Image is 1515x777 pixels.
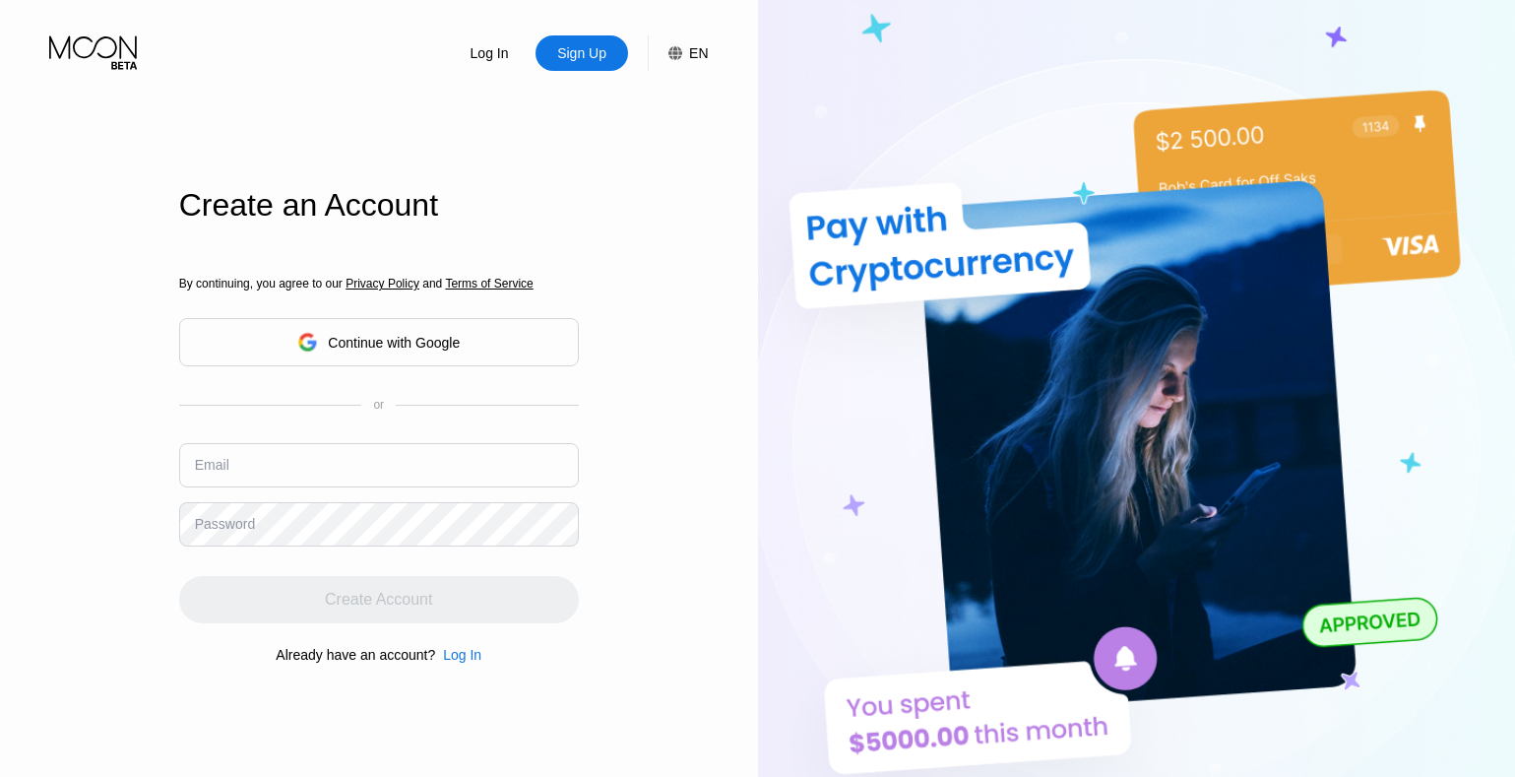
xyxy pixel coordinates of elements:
[179,318,579,366] div: Continue with Google
[435,647,481,663] div: Log In
[443,35,536,71] div: Log In
[195,457,229,473] div: Email
[179,187,579,224] div: Create an Account
[445,277,533,291] span: Terms of Service
[419,277,446,291] span: and
[328,335,460,351] div: Continue with Google
[648,35,708,71] div: EN
[536,35,628,71] div: Sign Up
[689,45,708,61] div: EN
[276,647,435,663] div: Already have an account?
[373,398,384,412] div: or
[195,516,255,532] div: Password
[443,647,481,663] div: Log In
[555,43,608,63] div: Sign Up
[179,277,579,291] div: By continuing, you agree to our
[346,277,419,291] span: Privacy Policy
[469,43,511,63] div: Log In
